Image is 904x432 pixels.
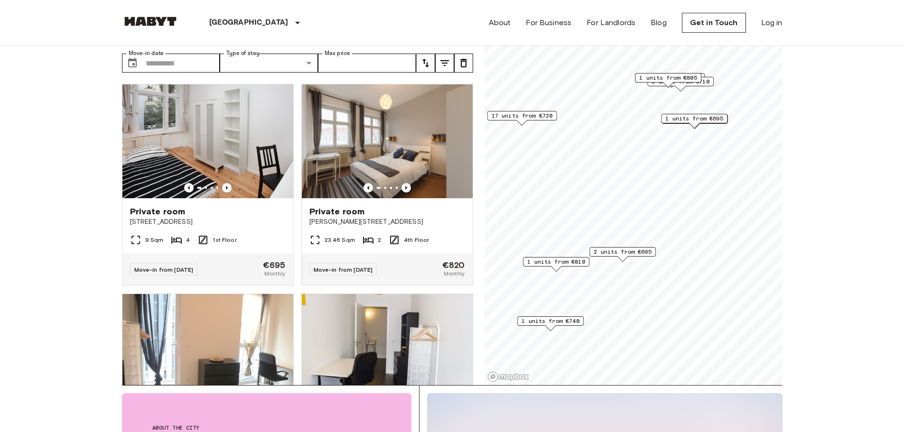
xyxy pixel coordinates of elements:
span: 17 units from €720 [491,111,552,120]
a: For Business [526,17,571,28]
span: 23.46 Sqm [325,236,355,244]
span: Move-in from [DATE] [134,266,194,273]
img: Marketing picture of unit DE-01-267-001-02H [302,84,473,198]
a: Blog [651,17,667,28]
span: Monthly [444,269,465,278]
button: Previous image [222,183,232,193]
div: Map marker [635,73,701,88]
div: Map marker [647,77,714,92]
button: Choose date [123,54,142,73]
img: Habyt [122,17,179,26]
span: 4th Floor [404,236,429,244]
label: Type of stay [226,49,260,57]
div: Map marker [661,114,727,129]
a: Mapbox logo [487,371,529,382]
span: 1st Floor [213,236,236,244]
span: 2 units from €695 [594,248,652,256]
p: [GEOGRAPHIC_DATA] [209,17,289,28]
div: Map marker [638,73,705,88]
label: Max price [325,49,350,57]
span: Move-in from [DATE] [314,266,373,273]
div: Map marker [487,111,557,126]
a: About [489,17,511,28]
img: Marketing picture of unit DE-01-302-010-01 [302,294,473,408]
a: Log in [761,17,783,28]
span: 9 Sqm [145,236,164,244]
div: Map marker [517,316,584,331]
img: Marketing picture of unit DE-01-302-013-01 [122,294,293,408]
span: Private room [309,206,365,217]
img: Marketing picture of unit DE-01-232-03M [122,84,293,198]
label: Move-in date [129,49,164,57]
a: Marketing picture of unit DE-01-232-03MPrevious imagePrevious imagePrivate room[STREET_ADDRESS]9 ... [122,84,294,286]
a: Get in Touch [682,13,746,33]
span: Private room [130,206,186,217]
span: 1 units from €805 [639,74,697,82]
span: €820 [442,261,465,269]
span: 2 [378,236,381,244]
div: Map marker [662,114,728,129]
span: [PERSON_NAME][STREET_ADDRESS] [309,217,465,227]
span: Monthly [264,269,285,278]
a: For Landlords [587,17,635,28]
a: Marketing picture of unit DE-01-267-001-02HPrevious imagePrevious imagePrivate room[PERSON_NAME][... [301,84,473,286]
span: 1 units from €710 [652,77,709,86]
div: Map marker [589,247,656,262]
span: About the city [152,423,381,432]
span: [STREET_ADDRESS] [130,217,286,227]
div: Map marker [523,257,589,272]
button: tune [454,54,473,73]
span: 1 units from €810 [527,257,585,266]
span: 1 units from €740 [522,317,579,325]
button: tune [435,54,454,73]
button: Previous image [184,183,194,193]
span: €695 [263,261,286,269]
button: Previous image [401,183,411,193]
button: tune [416,54,435,73]
button: Previous image [363,183,373,193]
span: 4 [186,236,190,244]
span: 1 units from €695 [665,114,723,123]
